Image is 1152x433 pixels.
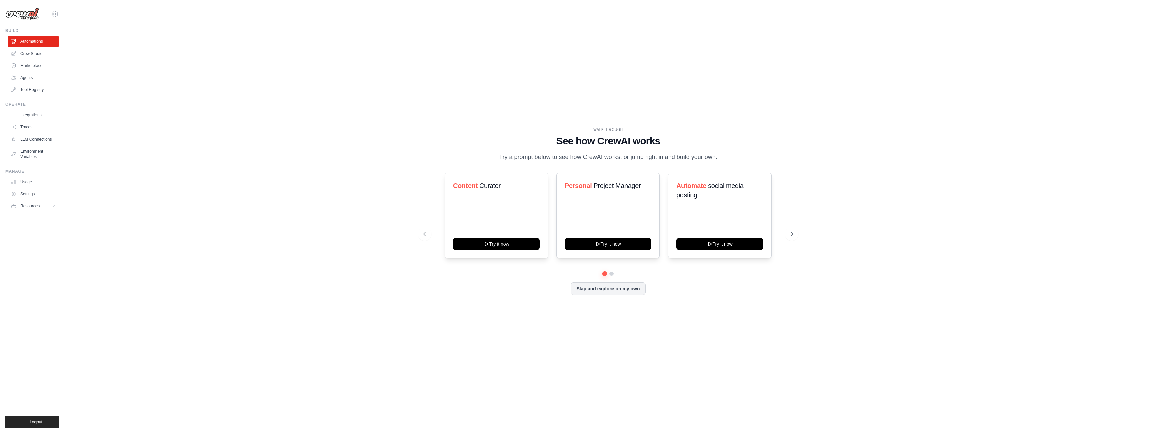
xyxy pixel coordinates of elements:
span: Project Manager [594,182,641,189]
a: Usage [8,177,59,187]
button: Try it now [676,238,763,250]
a: Crew Studio [8,48,59,59]
div: WALKTHROUGH [423,127,793,132]
button: Logout [5,416,59,428]
div: Operate [5,102,59,107]
a: Tool Registry [8,84,59,95]
span: social media posting [676,182,744,199]
a: Automations [8,36,59,47]
button: Resources [8,201,59,211]
p: Try a prompt below to see how CrewAI works, or jump right in and build your own. [496,152,721,162]
span: Curator [479,182,501,189]
button: Try it now [453,238,540,250]
h1: See how CrewAI works [423,135,793,147]
a: Traces [8,122,59,133]
button: Skip and explore on my own [571,282,645,295]
a: Marketplace [8,60,59,71]
span: Automate [676,182,706,189]
a: Settings [8,189,59,199]
div: Manage [5,169,59,174]
a: LLM Connections [8,134,59,145]
span: Content [453,182,478,189]
span: Logout [30,419,42,425]
span: Personal [565,182,592,189]
a: Integrations [8,110,59,120]
a: Agents [8,72,59,83]
a: Environment Variables [8,146,59,162]
img: Logo [5,8,39,20]
div: Build [5,28,59,33]
span: Resources [20,203,40,209]
button: Try it now [565,238,651,250]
